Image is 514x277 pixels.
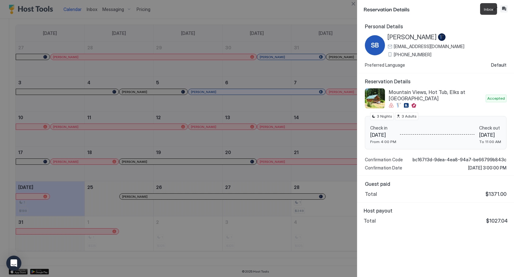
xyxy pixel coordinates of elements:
[365,157,403,163] span: Confirmation Code
[377,114,392,119] span: 3 Nights
[479,132,501,138] span: [DATE]
[365,88,385,108] div: listing image
[389,89,483,102] span: Mountain Views, Hot Tub, Elks at [GEOGRAPHIC_DATA]
[365,181,506,187] span: Guest paid
[6,256,21,271] div: Open Intercom Messenger
[365,23,506,30] span: Personal Details
[364,218,376,224] span: Total
[500,5,508,13] button: Inbox
[364,5,490,13] span: Reservation Details
[485,191,506,197] span: $1371.00
[370,139,396,144] span: From 4:00 PM
[484,7,493,12] span: Inbox
[365,62,405,68] span: Preferred Language
[365,165,402,171] span: Confirmation Date
[402,114,417,119] span: 3 Adults
[394,44,464,49] span: [EMAIL_ADDRESS][DOMAIN_NAME]
[486,218,508,224] span: $1027.04
[370,125,396,131] span: Check in
[387,33,437,41] span: [PERSON_NAME]
[479,139,501,144] span: To 11:00 AM
[487,96,505,101] span: Accepted
[371,41,379,50] span: SB
[479,125,501,131] span: Check out
[370,132,396,138] span: [DATE]
[365,78,506,85] span: Reservation Details
[491,62,506,68] span: Default
[364,208,508,214] span: Host payout
[394,52,431,58] span: [PHONE_NUMBER]
[413,157,506,163] span: bc167f3d-9dea-4ea8-94a7-be66799b843c
[468,165,506,171] span: [DATE] 3:00:00 PM
[365,191,377,197] span: Total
